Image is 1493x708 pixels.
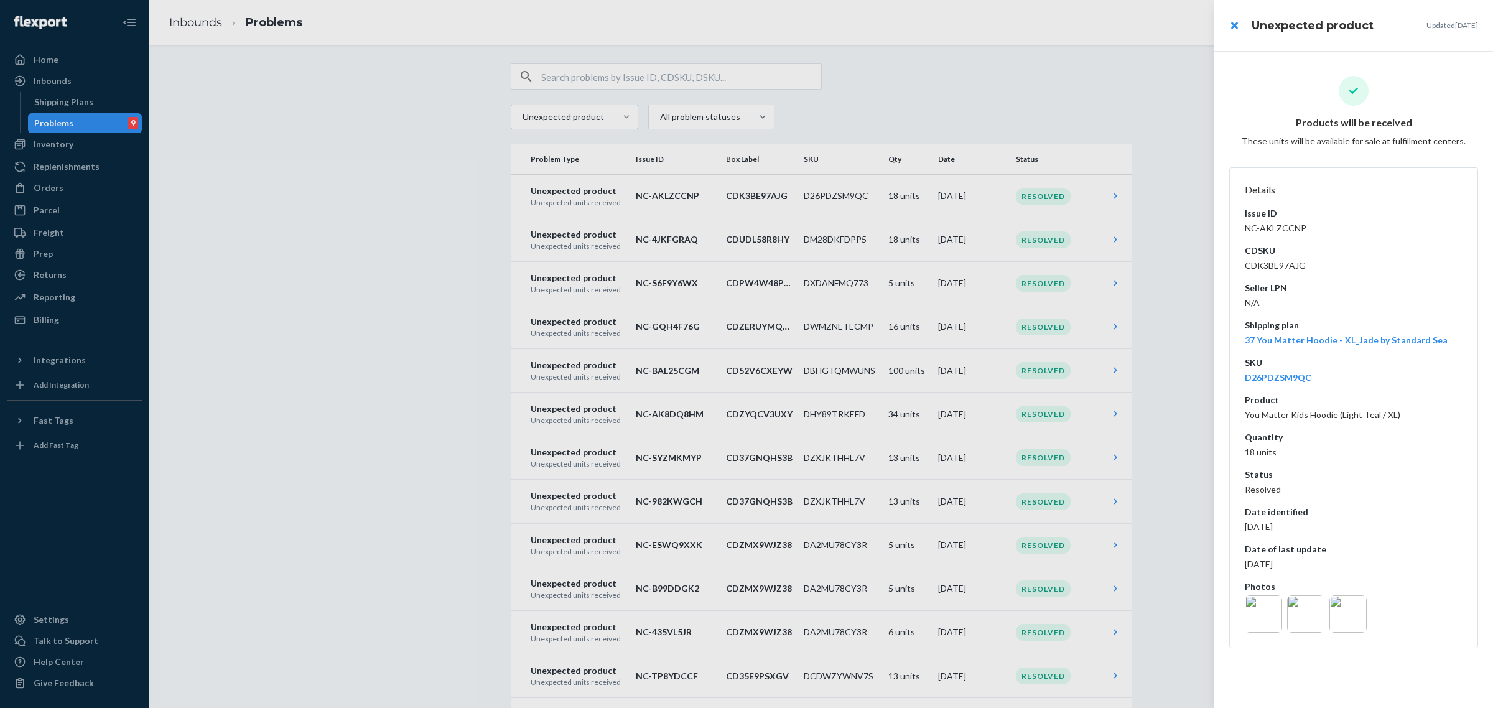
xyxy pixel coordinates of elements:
[1222,13,1247,38] button: close
[1245,297,1463,309] dd: N/A
[1245,222,1463,235] dd: NC-AKLZCCNP
[1245,394,1463,406] dt: Product
[1426,20,1478,30] p: Updated [DATE]
[1245,521,1463,533] dd: [DATE]
[1245,282,1463,294] dt: Seller LPN
[1245,409,1463,421] dd: You Matter Kids Hoodie (Light Teal / XL)
[27,9,53,20] span: Chat
[1287,595,1324,633] img: 0c188ee7-281e-4304-9609-6a5a83dbdcb9.jpg
[1245,558,1463,571] dd: [DATE]
[1296,116,1412,130] p: Products will be received
[1245,483,1463,496] dd: Resolved
[1245,184,1275,195] span: Details
[1329,595,1367,633] img: bc8539d9-44ca-4ec8-93d7-88e878fe0872.jpg
[1245,446,1463,459] dd: 18 units
[1252,17,1374,34] h3: Unexpected product
[1245,595,1282,633] img: 61c86abb-0c46-4832-8190-9e9dba4fde3d.jpg
[1245,543,1463,556] dt: Date of last update
[1245,506,1463,518] dt: Date identified
[1245,319,1463,332] dt: Shipping plan
[1245,259,1463,272] dd: CDK3BE97AJG
[1245,580,1463,593] dt: Photos
[1245,356,1463,369] dt: SKU
[1245,468,1463,481] dt: Status
[1245,335,1448,345] a: 37 You Matter Hoodie - XL_Jade by Standard Sea
[1245,431,1463,444] dt: Quantity
[1245,372,1311,383] a: D26PDZSM9QC
[1242,135,1466,147] p: These units will be available for sale at fulfillment centers.
[1245,207,1463,220] dt: Issue ID
[1245,245,1463,257] dt: CDSKU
